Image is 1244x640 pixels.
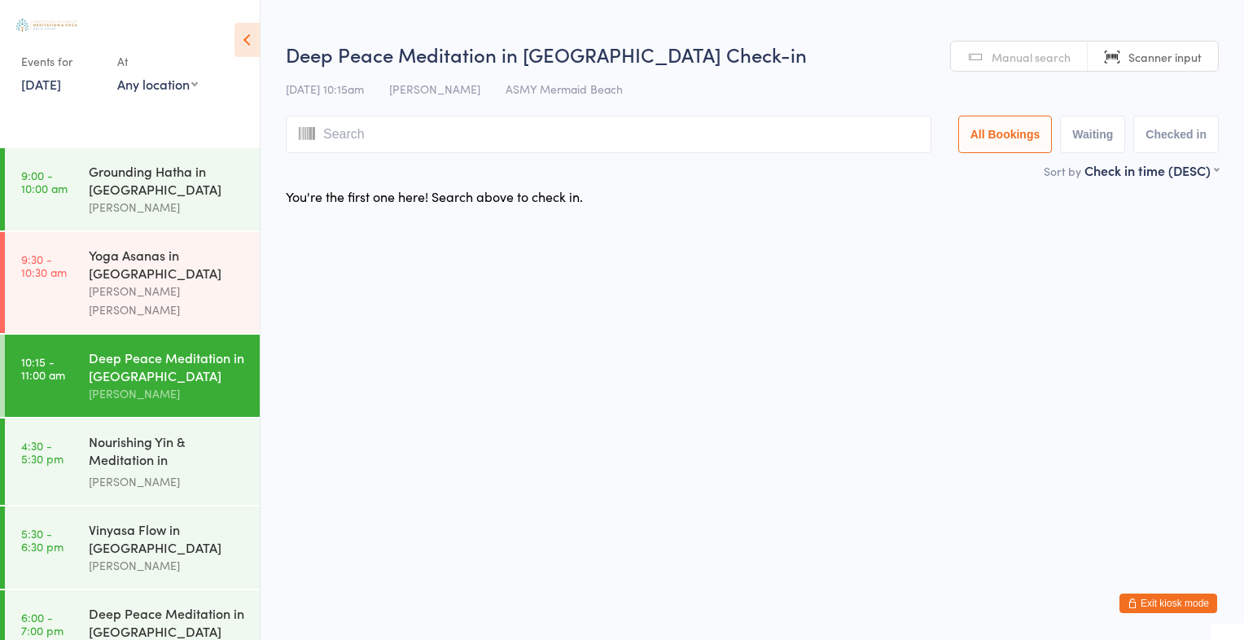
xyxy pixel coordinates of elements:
div: At [117,48,198,75]
a: 4:30 -5:30 pmNourishing Yin & Meditation in [GEOGRAPHIC_DATA][PERSON_NAME] [5,419,260,505]
span: [DATE] 10:15am [286,81,364,97]
div: Any location [117,75,198,93]
img: Australian School of Meditation & Yoga (Gold Coast) [16,19,77,32]
a: 5:30 -6:30 pmVinyasa Flow in [GEOGRAPHIC_DATA][PERSON_NAME] [5,506,260,589]
button: Checked in [1133,116,1219,153]
span: ASMY Mermaid Beach [506,81,623,97]
a: 9:00 -10:00 amGrounding Hatha in [GEOGRAPHIC_DATA][PERSON_NAME] [5,148,260,230]
div: Vinyasa Flow in [GEOGRAPHIC_DATA] [89,520,246,556]
span: Manual search [992,49,1071,65]
a: 9:30 -10:30 amYoga Asanas in [GEOGRAPHIC_DATA][PERSON_NAME] [PERSON_NAME] [5,232,260,333]
div: Nourishing Yin & Meditation in [GEOGRAPHIC_DATA] [89,432,246,472]
div: [PERSON_NAME] [PERSON_NAME] [89,282,246,319]
input: Search [286,116,931,153]
div: [PERSON_NAME] [89,472,246,491]
span: [PERSON_NAME] [389,81,480,97]
span: Scanner input [1128,49,1202,65]
time: 9:30 - 10:30 am [21,252,67,278]
a: 10:15 -11:00 amDeep Peace Meditation in [GEOGRAPHIC_DATA][PERSON_NAME] [5,335,260,417]
time: 6:00 - 7:00 pm [21,611,64,637]
time: 4:30 - 5:30 pm [21,439,64,465]
div: Check in time (DESC) [1084,161,1219,179]
time: 9:00 - 10:00 am [21,169,68,195]
div: Deep Peace Meditation in [GEOGRAPHIC_DATA] [89,604,246,640]
div: [PERSON_NAME] [89,384,246,403]
button: All Bookings [958,116,1053,153]
div: Grounding Hatha in [GEOGRAPHIC_DATA] [89,162,246,198]
button: Exit kiosk mode [1119,594,1217,613]
time: 5:30 - 6:30 pm [21,527,64,553]
time: 10:15 - 11:00 am [21,355,65,381]
div: [PERSON_NAME] [89,198,246,217]
div: You're the first one here! Search above to check in. [286,187,583,205]
label: Sort by [1044,163,1081,179]
button: Waiting [1060,116,1125,153]
div: Yoga Asanas in [GEOGRAPHIC_DATA] [89,246,246,282]
a: [DATE] [21,75,61,93]
div: [PERSON_NAME] [89,556,246,575]
h2: Deep Peace Meditation in [GEOGRAPHIC_DATA] Check-in [286,41,1219,68]
div: Events for [21,48,101,75]
div: Deep Peace Meditation in [GEOGRAPHIC_DATA] [89,348,246,384]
